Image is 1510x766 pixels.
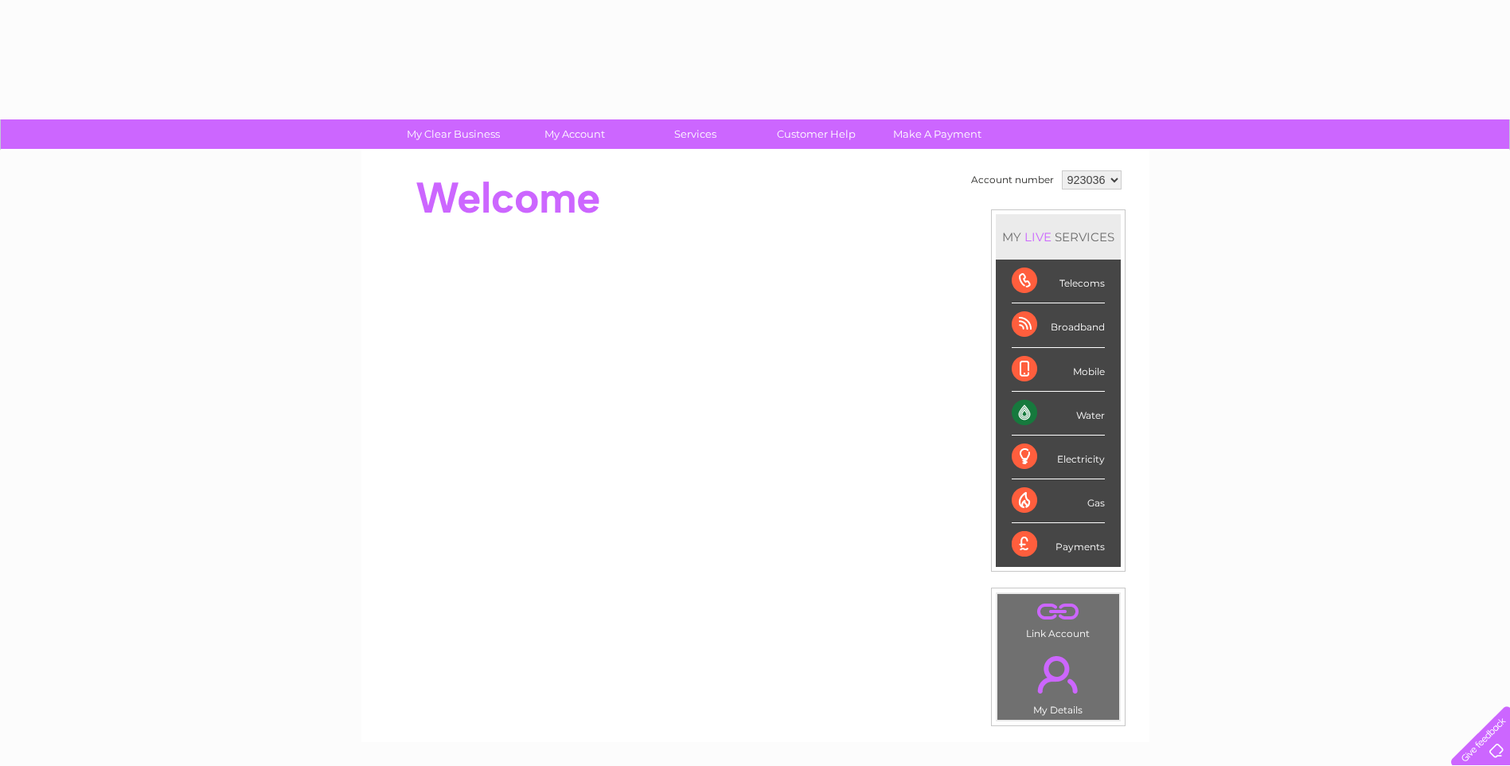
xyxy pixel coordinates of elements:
a: My Clear Business [388,119,519,149]
td: Account number [967,166,1058,193]
td: My Details [997,643,1120,721]
td: Link Account [997,593,1120,643]
div: LIVE [1021,229,1055,244]
a: Services [630,119,761,149]
div: Payments [1012,523,1105,566]
a: . [1001,647,1115,702]
div: Gas [1012,479,1105,523]
a: Make A Payment [872,119,1003,149]
div: Telecoms [1012,260,1105,303]
div: Broadband [1012,303,1105,347]
div: Mobile [1012,348,1105,392]
div: MY SERVICES [996,214,1121,260]
div: Water [1012,392,1105,436]
a: My Account [509,119,640,149]
a: Customer Help [751,119,882,149]
div: Electricity [1012,436,1105,479]
a: . [1001,598,1115,626]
